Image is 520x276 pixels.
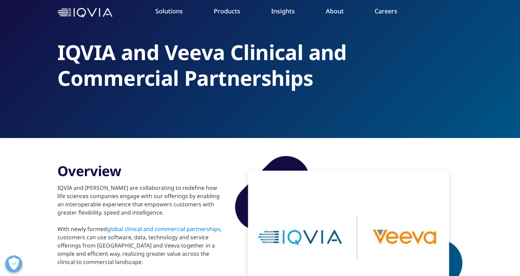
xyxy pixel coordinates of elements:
button: Präferenzen öffnen [5,255,22,273]
h2: IQVIA and Veeva Clinical and Commercial Partnerships [57,39,463,91]
a: Solutions [155,7,183,15]
h3: Overview [57,162,224,180]
a: Products [214,7,240,15]
img: IQVIA Healthcare Information Technology and Pharma Clinical Research Company [57,8,112,18]
a: Insights [271,7,295,15]
a: Careers [375,7,397,15]
a: About [326,7,344,15]
a: global clinical and commercial partnerships [107,225,220,233]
